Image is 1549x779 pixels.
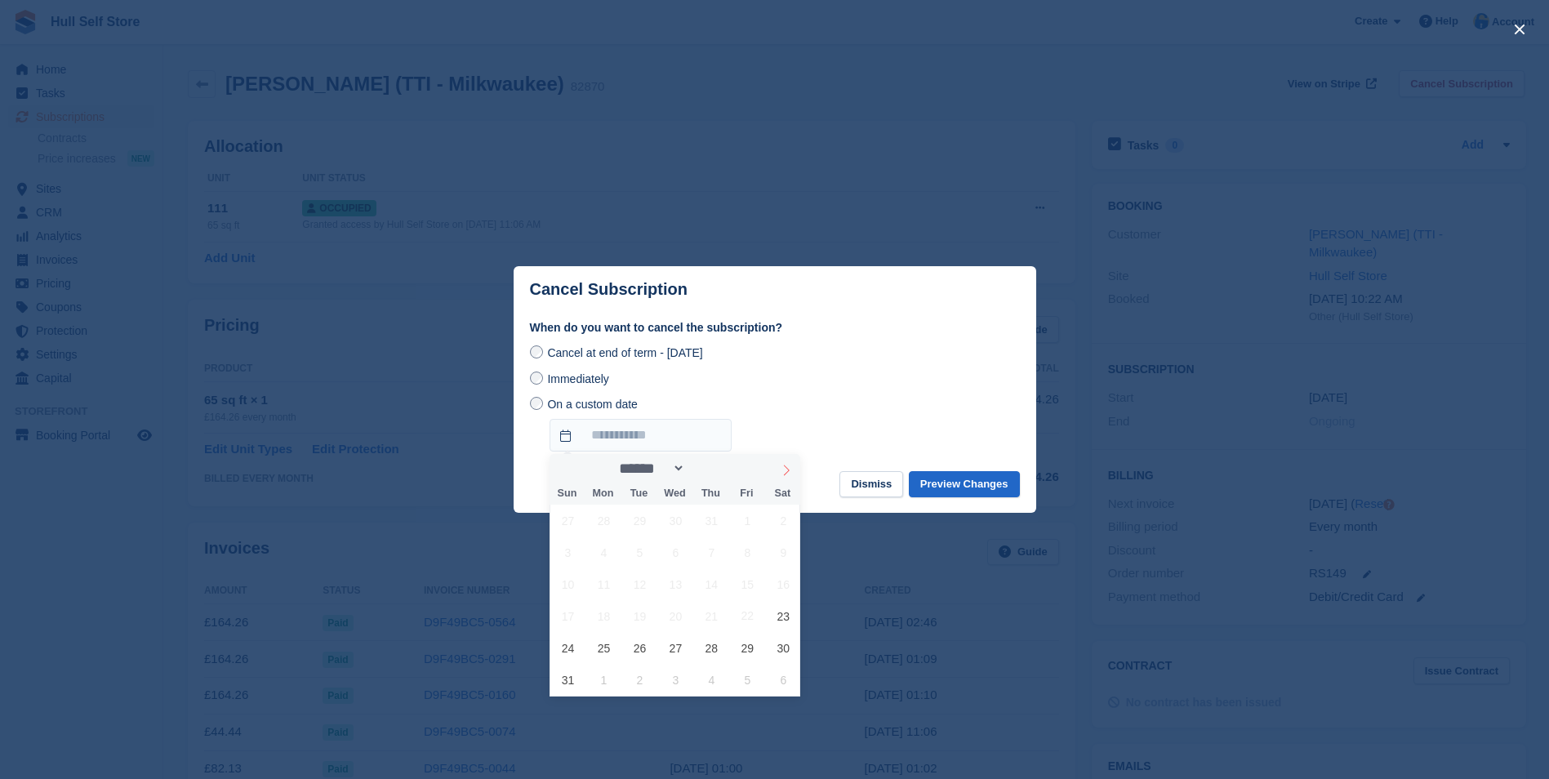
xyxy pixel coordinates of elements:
span: August 19, 2025 [624,600,656,632]
input: Year [685,460,737,477]
span: September 2, 2025 [624,664,656,696]
span: September 3, 2025 [660,664,692,696]
span: August 21, 2025 [696,600,728,632]
span: Wed [657,488,692,499]
span: July 31, 2025 [696,505,728,536]
span: August 5, 2025 [624,536,656,568]
span: August 9, 2025 [768,536,799,568]
span: Cancel at end of term - [DATE] [547,346,702,359]
span: August 1, 2025 [732,505,763,536]
span: July 27, 2025 [552,505,584,536]
span: Immediately [547,372,608,385]
p: Cancel Subscription [530,280,688,299]
input: Cancel at end of term - [DATE] [530,345,543,358]
span: August 14, 2025 [696,568,728,600]
span: August 16, 2025 [768,568,799,600]
span: August 18, 2025 [588,600,620,632]
span: August 23, 2025 [768,600,799,632]
span: August 3, 2025 [552,536,584,568]
span: July 28, 2025 [588,505,620,536]
span: August 8, 2025 [732,536,763,568]
span: August 29, 2025 [732,632,763,664]
span: August 10, 2025 [552,568,584,600]
span: August 28, 2025 [696,632,728,664]
span: September 5, 2025 [732,664,763,696]
span: August 20, 2025 [660,600,692,632]
span: September 1, 2025 [588,664,620,696]
button: close [1507,16,1533,42]
span: August 6, 2025 [660,536,692,568]
span: August 12, 2025 [624,568,656,600]
span: Fri [728,488,764,499]
label: When do you want to cancel the subscription? [530,319,1020,336]
span: Thu [692,488,728,499]
select: Month [613,460,685,477]
button: Preview Changes [909,471,1020,498]
span: September 4, 2025 [696,664,728,696]
span: August 4, 2025 [588,536,620,568]
input: Immediately [530,372,543,385]
span: Sat [764,488,800,499]
span: August 2, 2025 [768,505,799,536]
span: Sun [550,488,585,499]
span: July 30, 2025 [660,505,692,536]
span: On a custom date [547,398,638,411]
span: August 13, 2025 [660,568,692,600]
span: August 31, 2025 [552,664,584,696]
span: August 26, 2025 [624,632,656,664]
span: August 25, 2025 [588,632,620,664]
input: On a custom date [530,397,543,410]
span: August 24, 2025 [552,632,584,664]
span: September 6, 2025 [768,664,799,696]
span: August 30, 2025 [768,632,799,664]
span: July 29, 2025 [624,505,656,536]
button: Dismiss [839,471,903,498]
span: August 15, 2025 [732,568,763,600]
input: On a custom date [550,419,732,452]
span: Tue [621,488,657,499]
span: Mon [585,488,621,499]
span: August 7, 2025 [696,536,728,568]
span: August 17, 2025 [552,600,584,632]
span: August 27, 2025 [660,632,692,664]
span: August 11, 2025 [588,568,620,600]
span: August 22, 2025 [732,600,763,632]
